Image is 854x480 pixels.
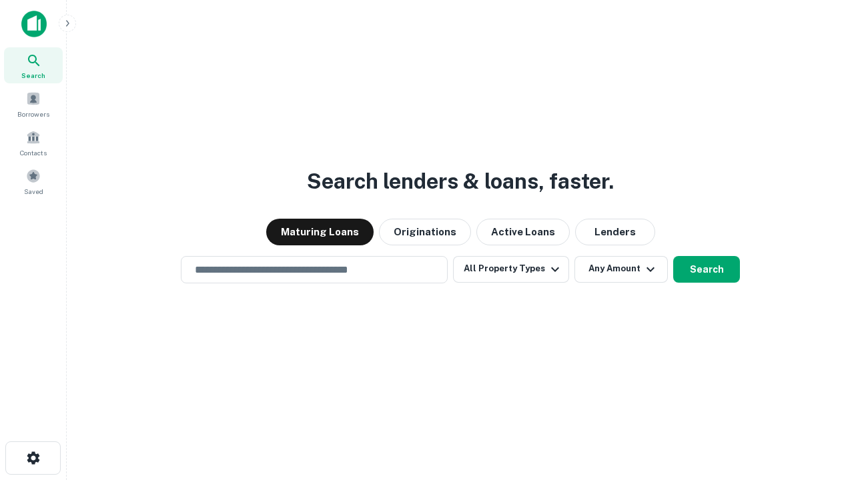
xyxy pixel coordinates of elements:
[307,165,614,197] h3: Search lenders & loans, faster.
[673,256,740,283] button: Search
[4,47,63,83] a: Search
[453,256,569,283] button: All Property Types
[4,86,63,122] a: Borrowers
[379,219,471,245] button: Originations
[575,219,655,245] button: Lenders
[266,219,374,245] button: Maturing Loans
[4,163,63,199] a: Saved
[787,373,854,437] iframe: Chat Widget
[17,109,49,119] span: Borrowers
[476,219,570,245] button: Active Loans
[21,70,45,81] span: Search
[4,125,63,161] a: Contacts
[21,11,47,37] img: capitalize-icon.png
[24,186,43,197] span: Saved
[574,256,668,283] button: Any Amount
[20,147,47,158] span: Contacts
